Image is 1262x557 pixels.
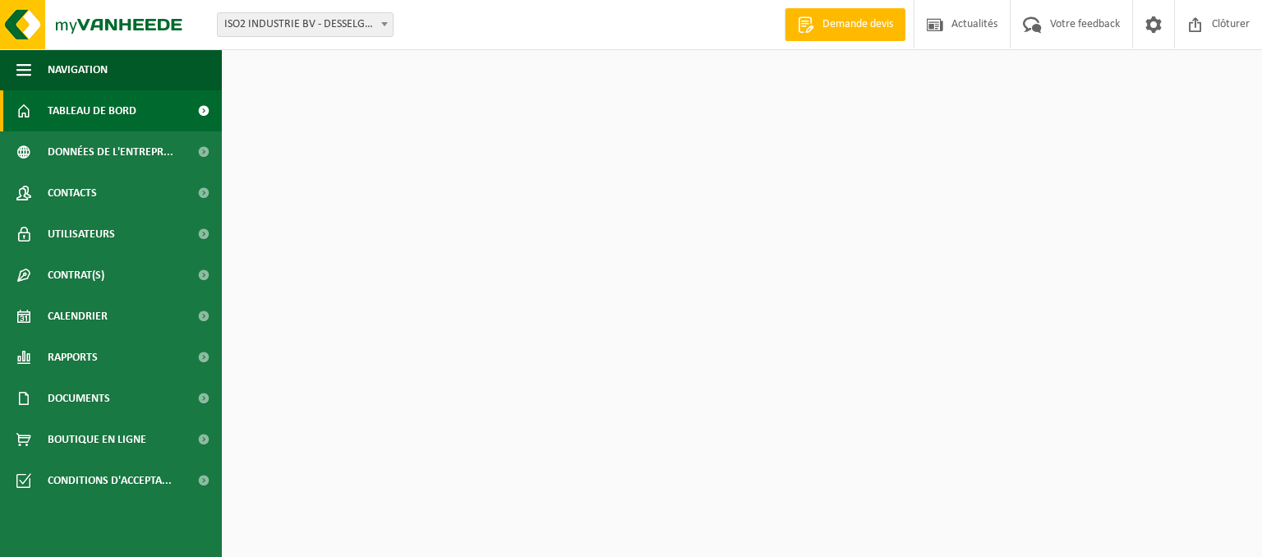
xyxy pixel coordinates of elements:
[48,337,98,378] span: Rapports
[218,13,393,36] span: ISO2 INDUSTRIE BV - DESSELGEM
[48,49,108,90] span: Navigation
[48,460,172,501] span: Conditions d'accepta...
[48,90,136,131] span: Tableau de bord
[785,8,905,41] a: Demande devis
[48,131,173,173] span: Données de l'entrepr...
[217,12,394,37] span: ISO2 INDUSTRIE BV - DESSELGEM
[48,255,104,296] span: Contrat(s)
[48,419,146,460] span: Boutique en ligne
[818,16,897,33] span: Demande devis
[48,378,110,419] span: Documents
[48,214,115,255] span: Utilisateurs
[48,296,108,337] span: Calendrier
[48,173,97,214] span: Contacts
